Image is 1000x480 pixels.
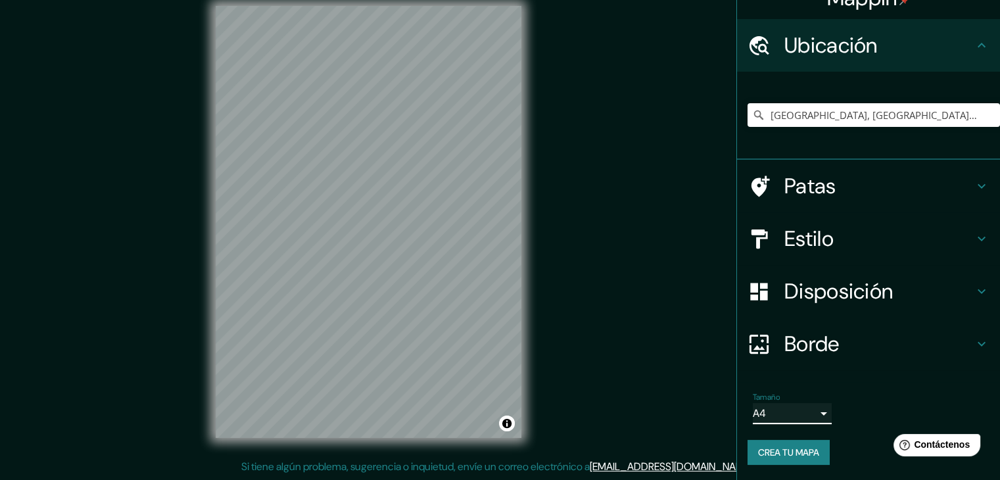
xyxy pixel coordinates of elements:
a: [EMAIL_ADDRESS][DOMAIN_NAME] [590,460,752,473]
font: A4 [753,406,766,420]
iframe: Lanzador de widgets de ayuda [883,429,986,466]
div: Estilo [737,212,1000,265]
input: Elige tu ciudad o zona [748,103,1000,127]
font: Crea tu mapa [758,446,819,458]
font: Si tiene algún problema, sugerencia o inquietud, envíe un correo electrónico a [241,460,590,473]
font: Borde [784,330,840,358]
font: Estilo [784,225,834,252]
div: Patas [737,160,1000,212]
div: A4 [753,403,832,424]
font: Patas [784,172,836,200]
button: Activar o desactivar atribución [499,416,515,431]
canvas: Mapa [216,6,521,438]
div: Ubicación [737,19,1000,72]
div: Borde [737,318,1000,370]
div: Disposición [737,265,1000,318]
font: Ubicación [784,32,878,59]
button: Crea tu mapa [748,440,830,465]
font: Tamaño [753,392,780,402]
font: Disposición [784,277,893,305]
